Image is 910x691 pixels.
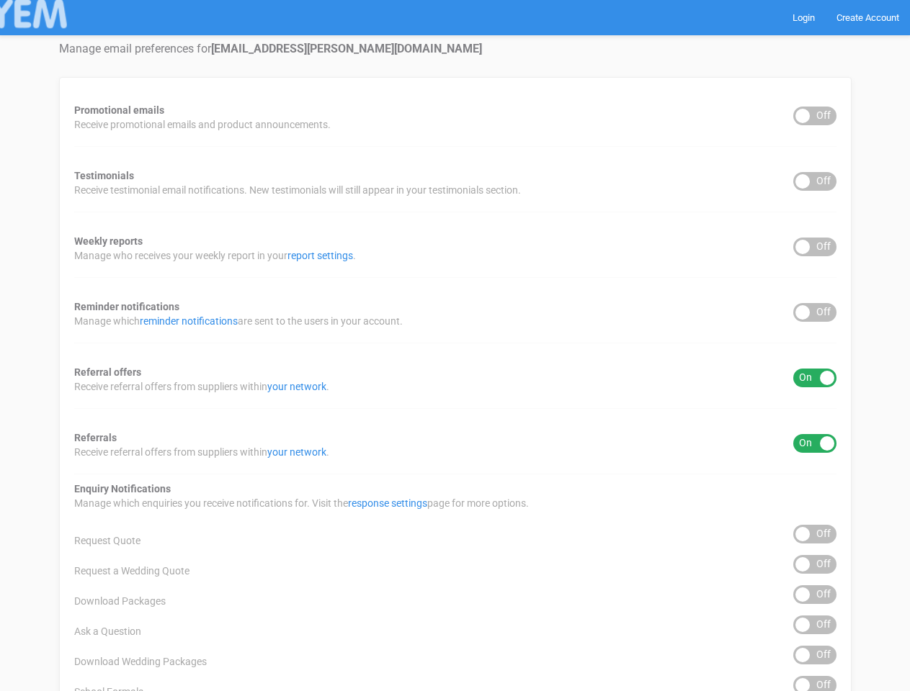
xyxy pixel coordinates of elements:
span: Request a Wedding Quote [74,564,189,578]
span: Manage which are sent to the users in your account. [74,314,403,328]
span: Manage who receives your weekly report in your . [74,248,356,263]
span: Request Quote [74,533,140,548]
strong: Referrals [74,432,117,443]
a: reminder notifications [140,315,238,327]
strong: Referral offers [74,366,141,378]
strong: Weekly reports [74,235,143,247]
strong: Promotional emails [74,104,164,116]
a: report settings [287,250,353,261]
span: Manage which enquiries you receive notifications for. Visit the page for more options. [74,496,529,510]
strong: Reminder notifications [74,301,179,312]
a: your network [267,381,326,392]
span: Receive referral offers from suppliers within . [74,445,329,459]
strong: [EMAIL_ADDRESS][PERSON_NAME][DOMAIN_NAME] [211,42,482,55]
span: Ask a Question [74,624,141,638]
span: Receive promotional emails and product announcements. [74,117,331,132]
strong: Enquiry Notifications [74,483,171,494]
span: Receive testimonial email notifications. New testimonials will still appear in your testimonials ... [74,183,521,197]
a: your network [267,446,326,458]
span: Receive referral offers from suppliers within . [74,379,329,394]
h4: Manage email preferences for [59,42,852,55]
span: Download Packages [74,594,166,608]
a: response settings [348,497,427,509]
span: Download Wedding Packages [74,654,207,669]
strong: Testimonials [74,170,134,181]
